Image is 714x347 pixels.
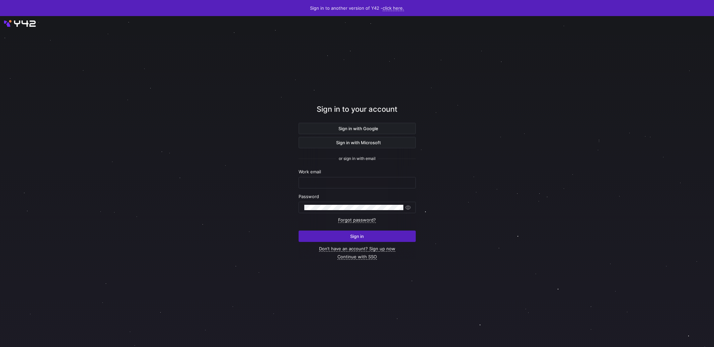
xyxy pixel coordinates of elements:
[299,194,319,199] span: Password
[337,254,377,260] a: Continue with SSO
[338,217,376,223] a: Forgot password?
[299,231,416,242] button: Sign in
[336,126,378,131] span: Sign in with Google
[339,156,376,161] span: or sign in with email
[299,137,416,148] button: Sign in with Microsoft
[299,169,321,174] span: Work email
[333,140,381,145] span: Sign in with Microsoft
[299,104,416,123] div: Sign in to your account
[350,234,364,239] span: Sign in
[319,246,395,252] a: Don’t have an account? Sign up now
[299,123,416,134] button: Sign in with Google
[383,5,404,11] a: click here.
